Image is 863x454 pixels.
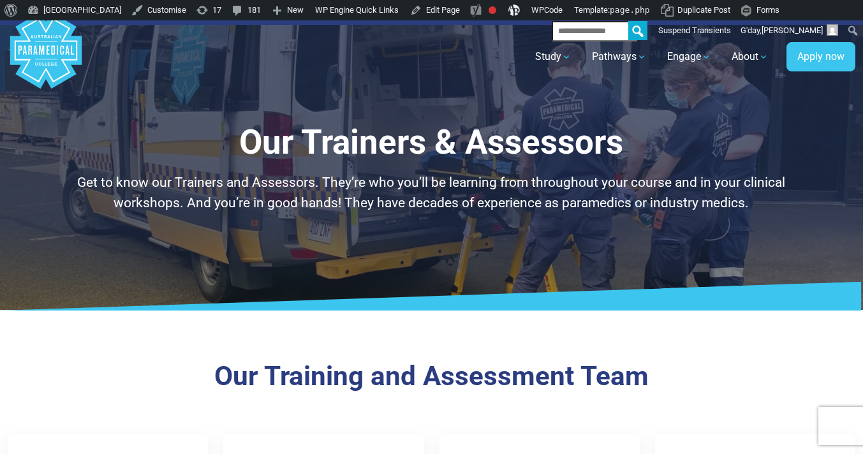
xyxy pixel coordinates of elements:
h1: Our Trainers & Assessors [71,122,792,163]
a: Engage [660,39,719,75]
a: G'day, [736,20,843,41]
a: Pathways [584,39,654,75]
a: Study [527,39,579,75]
a: About [724,39,776,75]
h3: Our Training and Assessment Team [71,360,792,393]
a: Suspend Transients [654,20,736,41]
span: [PERSON_NAME] [762,26,823,35]
a: Apply now [786,42,855,71]
a: Australian Paramedical College [8,25,84,89]
p: Get to know our Trainers and Assessors. They’re who you’ll be learning from throughout your cours... [71,173,792,213]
